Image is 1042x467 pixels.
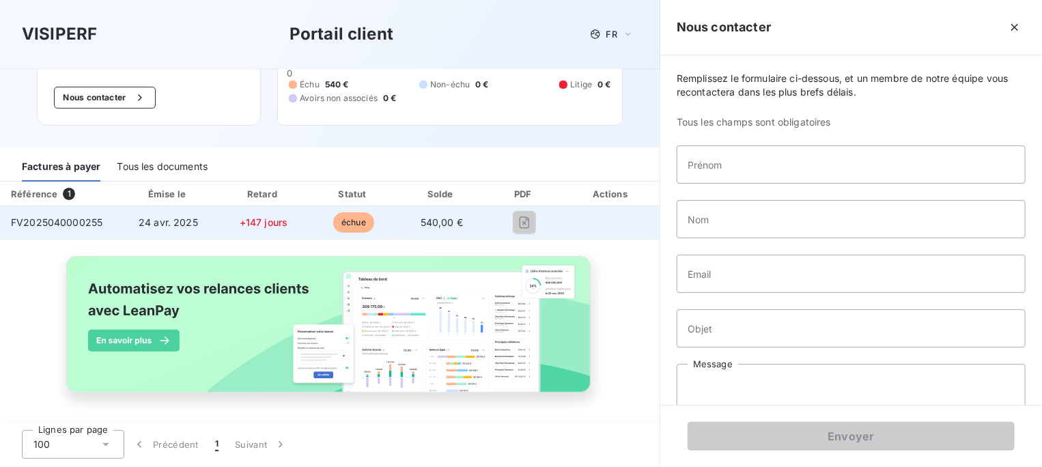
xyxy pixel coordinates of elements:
div: Solde [401,187,482,201]
span: échue [333,212,374,233]
button: Nous contacter [54,87,155,109]
button: 1 [207,430,227,459]
span: 24 avr. 2025 [139,216,198,228]
div: Retard [221,187,307,201]
span: Non-échu [430,79,470,91]
div: Émise le [122,187,215,201]
span: +147 jours [240,216,288,228]
button: Envoyer [688,422,1015,451]
span: Échu [300,79,320,91]
span: 1 [63,188,75,200]
input: placeholder [677,200,1026,238]
h3: Portail client [290,22,393,46]
h3: VISIPERF [22,22,97,46]
span: 100 [33,438,50,451]
span: 540 € [325,79,349,91]
button: Suivant [227,430,296,459]
span: 0 € [597,79,610,91]
span: 0 € [383,92,396,104]
input: placeholder [677,309,1026,348]
span: Tous les champs sont obligatoires [677,115,1026,129]
img: banner [54,248,606,416]
div: Référence [11,188,57,199]
span: 0 € [475,79,488,91]
div: Factures à payer [22,153,100,182]
input: placeholder [677,145,1026,184]
div: Statut [312,187,396,201]
input: placeholder [677,255,1026,293]
span: 1 [215,438,219,451]
span: FV2025040000255 [11,216,102,228]
span: Remplissez le formulaire ci-dessous, et un membre de notre équipe vous recontactera dans les plus... [677,72,1026,99]
div: Tous les documents [117,153,208,182]
span: 0 [287,68,292,79]
span: 540,00 € [421,216,463,228]
div: Actions [566,187,657,201]
button: Précédent [124,430,207,459]
div: PDF [488,187,560,201]
h5: Nous contacter [677,18,771,37]
span: Litige [570,79,592,91]
span: Avoirs non associés [300,92,378,104]
span: FR [606,29,617,40]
